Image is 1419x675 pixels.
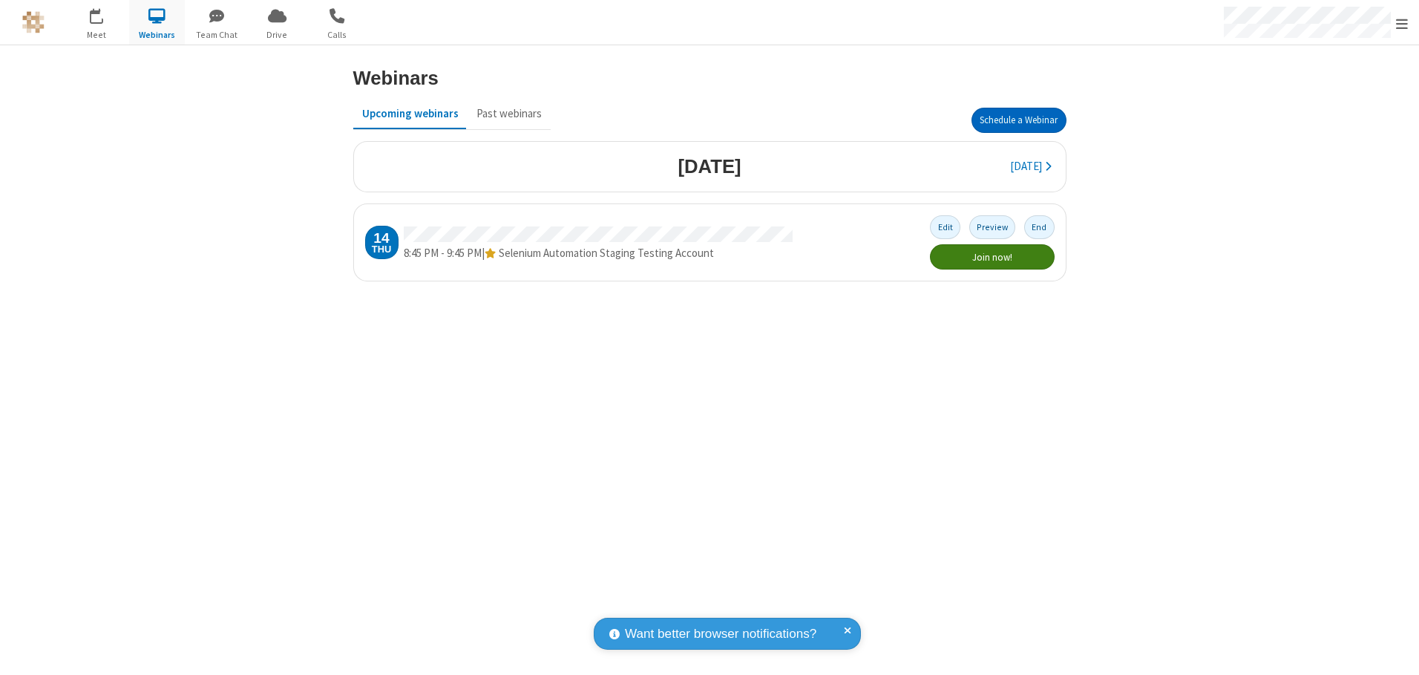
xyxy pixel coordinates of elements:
[100,8,110,19] div: 1
[930,244,1054,270] button: Join now!
[365,226,399,259] div: Thursday, August 14, 2025 8:45 PM
[468,100,551,128] button: Past webinars
[930,215,960,238] button: Edit
[969,215,1016,238] button: Preview
[249,28,305,42] span: Drive
[625,625,816,644] span: Want better browser notifications?
[1024,215,1055,238] button: End
[1001,153,1060,181] button: [DATE]
[678,156,741,177] h3: [DATE]
[69,28,125,42] span: Meet
[1010,159,1042,173] span: [DATE]
[499,246,714,260] span: Selenium Automation Staging Testing Account
[971,108,1066,133] button: Schedule a Webinar
[309,28,365,42] span: Calls
[189,28,245,42] span: Team Chat
[404,245,793,262] div: |
[372,245,391,255] div: Thu
[353,100,468,128] button: Upcoming webinars
[353,68,439,88] h3: Webinars
[404,246,482,260] span: 8:45 PM - 9:45 PM
[22,11,45,33] img: QA Selenium DO NOT DELETE OR CHANGE
[373,231,389,245] div: 14
[129,28,185,42] span: Webinars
